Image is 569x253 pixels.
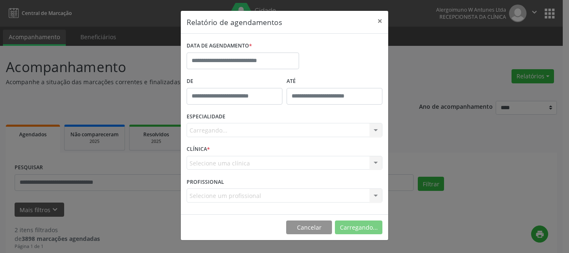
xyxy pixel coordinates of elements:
label: ESPECIALIDADE [187,110,225,123]
label: PROFISSIONAL [187,175,224,188]
label: ATÉ [287,75,382,88]
h5: Relatório de agendamentos [187,17,282,28]
button: Carregando... [335,220,382,235]
label: De [187,75,282,88]
label: DATA DE AGENDAMENTO [187,40,252,53]
button: Cancelar [286,220,332,235]
button: Close [372,11,388,31]
label: CLÍNICA [187,143,210,156]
